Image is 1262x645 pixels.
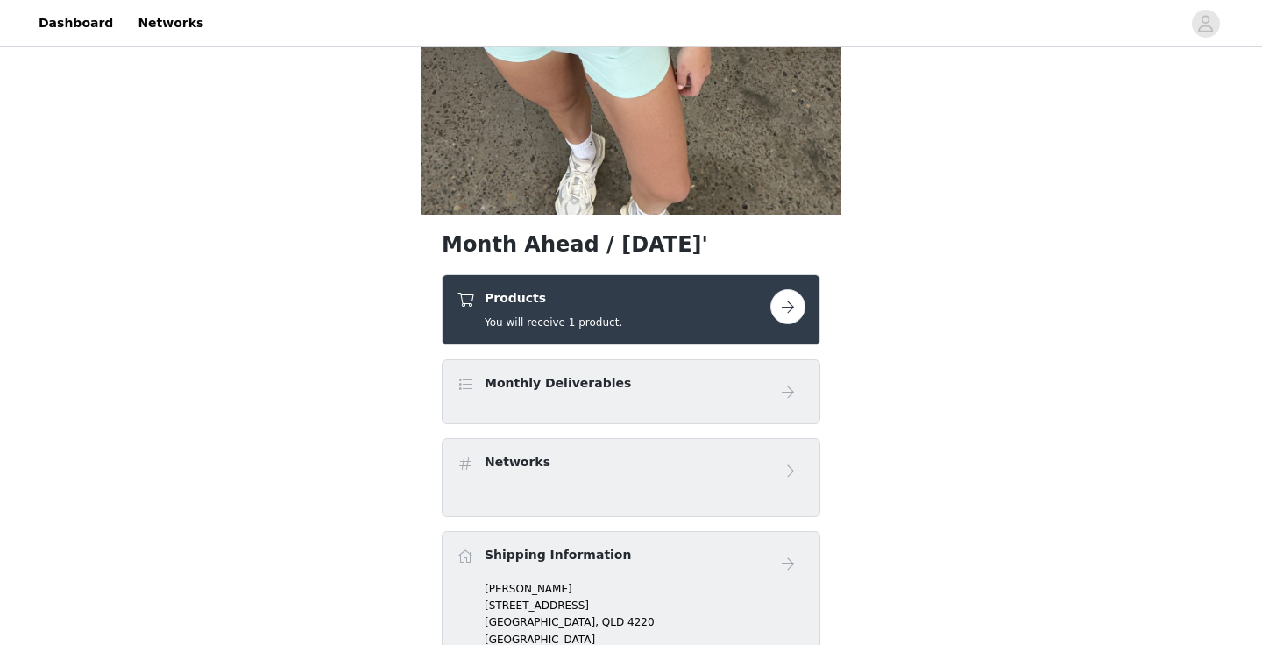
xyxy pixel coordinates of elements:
span: QLD [602,616,624,628]
div: Networks [442,438,820,517]
h4: Networks [485,453,550,471]
h4: Monthly Deliverables [485,374,631,393]
div: avatar [1197,10,1214,38]
a: Dashboard [28,4,124,43]
div: Monthly Deliverables [442,359,820,424]
p: [PERSON_NAME] [485,581,805,597]
span: [GEOGRAPHIC_DATA], [485,616,599,628]
a: Networks [127,4,214,43]
span: 4220 [627,616,655,628]
h1: Month Ahead / [DATE]' [442,229,820,260]
div: Products [442,274,820,345]
h4: Products [485,289,622,308]
h4: Shipping Information [485,546,631,564]
p: [STREET_ADDRESS] [485,598,805,613]
h5: You will receive 1 product. [485,315,622,330]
